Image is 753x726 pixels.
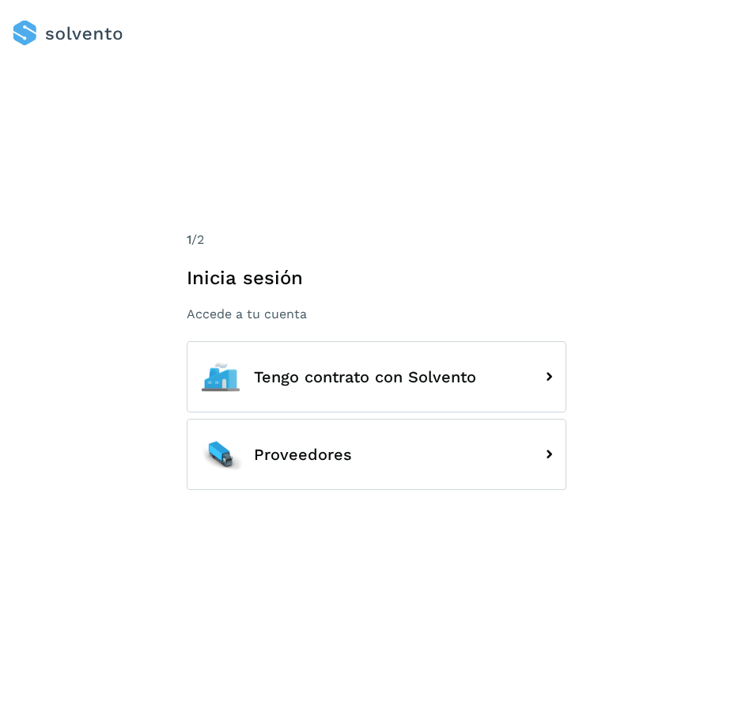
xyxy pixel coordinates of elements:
[187,230,566,249] div: /2
[187,419,566,490] button: Proveedores
[254,368,476,386] span: Tengo contrato con Solvento
[187,232,191,247] span: 1
[187,306,566,321] p: Accede a tu cuenta
[254,446,352,463] span: Proveedores
[187,267,566,290] h1: Inicia sesión
[187,341,566,412] button: Tengo contrato con Solvento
